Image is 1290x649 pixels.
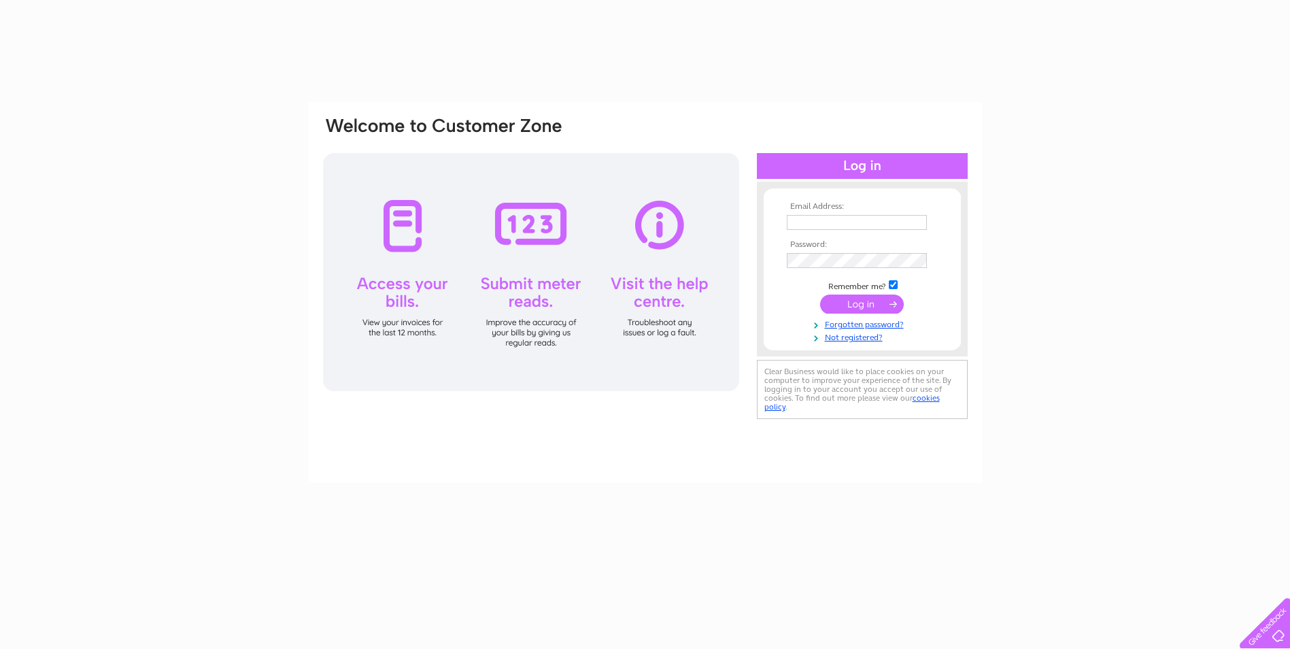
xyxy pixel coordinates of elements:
[787,330,941,343] a: Not registered?
[783,278,941,292] td: Remember me?
[757,360,968,419] div: Clear Business would like to place cookies on your computer to improve your experience of the sit...
[820,295,904,314] input: Submit
[787,317,941,330] a: Forgotten password?
[764,393,940,412] a: cookies policy
[783,240,941,250] th: Password:
[783,202,941,212] th: Email Address:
